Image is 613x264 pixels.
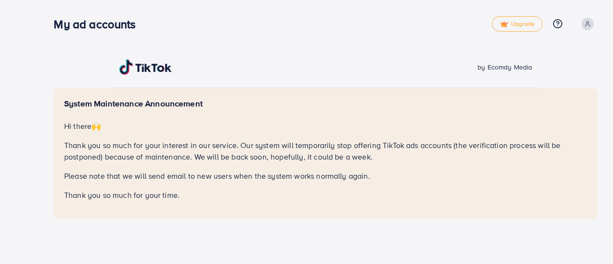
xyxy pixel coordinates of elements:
[91,121,101,131] span: 🙌
[64,120,587,132] p: Hi there
[119,59,172,75] img: TikTok
[64,139,587,162] p: Thank you so much for your interest in our service. Our system will temporarily stop offering Tik...
[64,99,587,109] h5: System Maintenance Announcement
[477,62,532,72] span: by Ecomdy Media
[64,170,587,182] p: Please note that we will send email to new users when the system works normally again.
[54,17,143,31] h3: My ad accounts
[500,21,508,28] img: tick
[492,16,543,32] a: tickUpgrade
[64,189,587,201] p: Thank you so much for your time.
[500,21,534,28] span: Upgrade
